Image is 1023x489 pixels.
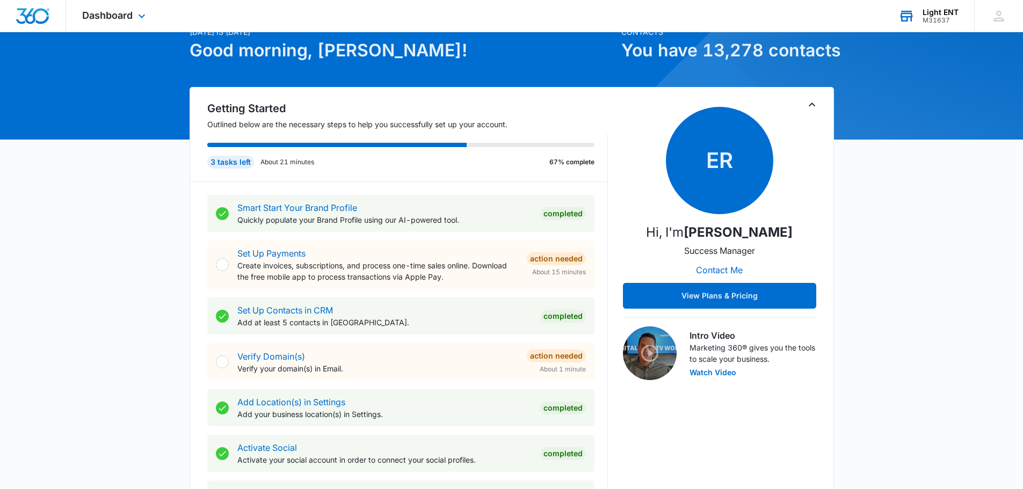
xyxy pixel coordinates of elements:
span: About 15 minutes [532,267,586,277]
strong: [PERSON_NAME] [684,224,793,240]
a: Set Up Contacts in CRM [237,305,333,316]
p: Create invoices, subscriptions, and process one-time sales online. Download the free mobile app t... [237,260,518,282]
p: Success Manager [684,244,755,257]
div: Completed [540,447,586,460]
a: Set Up Payments [237,248,306,259]
img: Intro Video [623,326,677,380]
h1: You have 13,278 contacts [621,38,834,63]
h3: Intro Video [690,329,816,342]
div: 3 tasks left [207,156,254,169]
p: Quickly populate your Brand Profile using our AI-powered tool. [237,214,532,225]
p: Add your business location(s) in Settings. [237,408,532,420]
h2: Getting Started [207,100,608,116]
a: Smart Start Your Brand Profile [237,202,357,213]
div: account name [923,8,959,17]
h1: Good morning, [PERSON_NAME]! [190,38,615,63]
div: Action Needed [527,349,586,362]
span: Dashboard [82,10,133,21]
span: About 1 minute [540,364,586,374]
p: 67% complete [549,157,594,167]
button: Contact Me [685,257,753,283]
div: Action Needed [527,252,586,265]
div: Completed [540,310,586,323]
span: ER [666,107,773,214]
button: Toggle Collapse [806,98,818,111]
a: Activate Social [237,442,297,453]
p: Hi, I'm [646,223,793,242]
p: Marketing 360® gives you the tools to scale your business. [690,342,816,364]
p: Add at least 5 contacts in [GEOGRAPHIC_DATA]. [237,317,532,328]
p: About 21 minutes [260,157,314,167]
div: Completed [540,207,586,220]
div: Completed [540,402,586,414]
button: Watch Video [690,369,736,376]
a: Add Location(s) in Settings [237,397,345,407]
p: Verify your domain(s) in Email. [237,363,518,374]
p: Outlined below are the necessary steps to help you successfully set up your account. [207,119,608,130]
p: Activate your social account in order to connect your social profiles. [237,454,532,465]
button: View Plans & Pricing [623,283,816,309]
a: Verify Domain(s) [237,351,305,362]
div: account id [923,17,959,24]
